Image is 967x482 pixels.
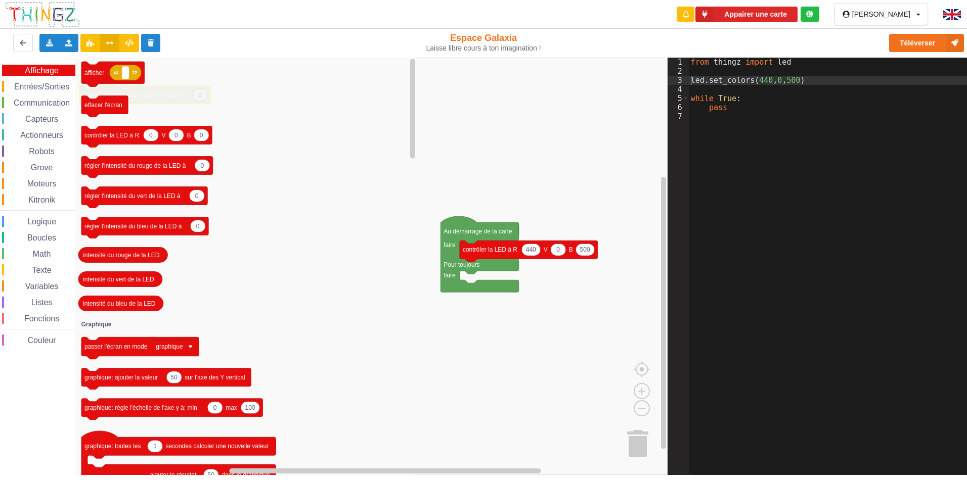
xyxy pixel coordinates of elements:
text: 0 [149,131,153,138]
button: Téléverser [889,34,964,52]
span: Kitronik [27,196,57,204]
span: Moteurs [26,179,58,188]
span: Robots [27,147,56,156]
text: 0 [200,162,204,169]
span: Couleur [26,336,58,345]
span: Listes [30,298,54,307]
span: Actionneurs [19,131,65,139]
text: graphique: règle l'échelle de l'axe y à: min [84,404,197,411]
div: 1 [668,58,689,67]
text: 100 [245,404,255,411]
div: 3 [668,76,689,85]
div: [PERSON_NAME] [852,11,910,18]
div: 6 [668,103,689,112]
text: 0 [174,131,178,138]
span: Texte [30,266,53,274]
text: passer l'écran en mode [84,343,148,350]
div: 5 [668,94,689,103]
text: V [162,131,166,138]
text: afficher [84,69,104,76]
span: Boucles [26,233,58,242]
span: Logique [26,217,58,226]
text: contrôler la LED à R [463,246,517,253]
text: intensité du bleu de la LED [83,300,156,307]
text: 50 [170,374,178,381]
text: 440 [526,246,536,253]
div: 4 [668,85,689,94]
span: Communication [12,99,71,107]
text: effacer l'écran [84,101,122,108]
text: contrôler la LED à R [84,131,139,138]
span: Grove [29,163,55,172]
div: Laisse libre cours à ton imagination ! [399,44,568,53]
text: faire [444,242,456,249]
text: sur l'axe des Y vertical [185,374,245,381]
text: graphique [156,343,183,350]
text: graphique: toutes les [84,443,141,450]
text: 0 [195,192,199,199]
div: Tu es connecté au serveur de création de Thingz [801,7,819,22]
text: 0 [196,222,200,229]
text: 500 [580,246,590,253]
text: 1 [153,443,157,450]
text: intensité du vert de la LED [83,275,154,282]
text: Au démarrage de la carte [444,228,512,235]
text: régler l'intensité du vert de la LED à [84,192,181,199]
text: secondes calculer une nouvelle valeur [166,443,269,450]
text: Pour toujours [444,261,479,268]
text: Graphique [81,321,112,328]
span: Math [31,250,53,258]
text: V [544,246,548,253]
img: gb.png [943,9,961,20]
div: Espace Galaxia [399,32,568,53]
button: Appairer une carte [695,7,798,22]
img: thingz_logo.png [5,1,80,28]
text: régler l'intensité du rouge de la LED à [84,162,186,169]
div: 2 [668,67,689,76]
span: Fonctions [23,314,61,323]
text: max [226,404,237,411]
div: 7 [668,112,689,121]
text: faire [444,272,456,279]
text: régler l'intensité du bleu de la LED à [84,222,182,229]
text: 0 [213,404,217,411]
text: B [187,131,191,138]
span: Variables [24,282,60,291]
span: Entrées/Sorties [13,82,71,91]
text: intensité du rouge de la LED [83,251,160,258]
text: 0 [200,131,203,138]
text: 0 [556,246,560,253]
span: Capteurs [24,115,60,123]
span: Affichage [23,66,60,75]
text: graphique: ajouter la valeur [84,374,158,381]
text: B [569,246,573,253]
